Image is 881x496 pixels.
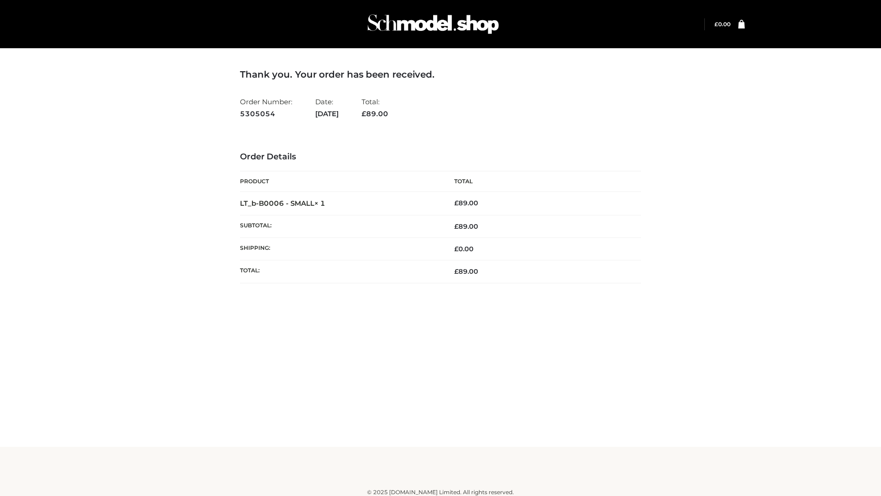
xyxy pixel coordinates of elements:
bdi: 89.00 [454,199,478,207]
span: 89.00 [454,267,478,276]
bdi: 0.00 [714,21,730,28]
span: 89.00 [362,109,388,118]
strong: × 1 [314,199,325,208]
strong: [DATE] [315,108,339,120]
span: £ [454,245,458,253]
img: Schmodel Admin 964 [364,6,502,42]
bdi: 0.00 [454,245,474,253]
span: £ [454,222,458,231]
h3: Thank you. Your order has been received. [240,69,641,80]
strong: 5305054 [240,108,292,120]
h3: Order Details [240,152,641,162]
th: Subtotal: [240,215,440,237]
a: £0.00 [714,21,730,28]
span: £ [454,267,458,276]
th: Total [440,171,641,192]
li: Date: [315,94,339,122]
th: Shipping: [240,238,440,260]
span: £ [454,199,458,207]
li: Order Number: [240,94,292,122]
th: Total: [240,260,440,283]
th: Product [240,171,440,192]
strong: LT_b-B0006 - SMALL [240,199,325,208]
span: £ [362,109,366,118]
li: Total: [362,94,388,122]
span: 89.00 [454,222,478,231]
span: £ [714,21,718,28]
